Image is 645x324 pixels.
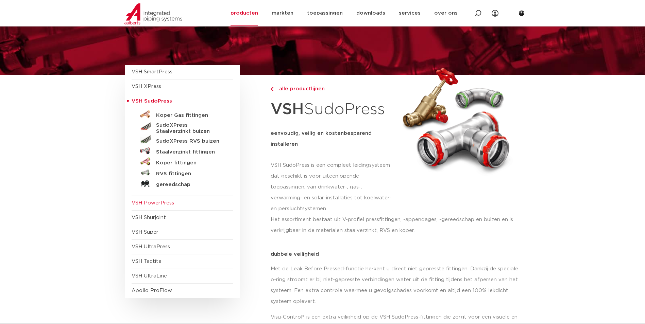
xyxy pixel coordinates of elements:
[132,109,233,120] a: Koper Gas fittingen
[132,84,161,89] a: VSH XPress
[132,230,158,235] a: VSH Super
[271,131,372,147] strong: eenvoudig, veilig en kostenbesparend installeren
[156,112,223,119] h5: Koper Gas fittingen
[275,86,325,91] span: alle productlijnen
[132,120,233,134] a: SudoXPress Staalverzinkt buizen
[271,102,304,117] strong: VSH
[156,122,223,134] h5: SudoXPress Staalverzinkt buizen
[132,215,166,220] a: VSH Shurjoint
[156,182,223,188] h5: gereedschap
[132,178,233,189] a: gereedschap
[132,244,170,249] a: VSH UltraPress
[271,252,521,257] p: dubbele veiligheid
[271,214,521,236] p: Het assortiment bestaat uit V-profiel pressfittingen, -appendages, -gereedschap en buizen en is v...
[156,160,223,166] h5: Koper fittingen
[132,98,172,104] span: VSH SudoPress
[271,85,394,93] a: alle productlijnen
[271,96,394,123] h1: SudoPress
[132,273,167,278] a: VSH UltraLine
[132,288,172,293] a: Apollo ProFlow
[132,167,233,178] a: RVS fittingen
[132,69,172,74] a: VSH SmartPress
[132,200,174,205] a: VSH PowerPress
[132,156,233,167] a: Koper fittingen
[132,134,233,145] a: SudoXPress RVS buizen
[271,160,394,214] p: VSH SudoPress is een compleet leidingsysteem dat geschikt is voor uiteenlopende toepassingen, van...
[271,87,273,91] img: chevron-right.svg
[156,171,223,177] h5: RVS fittingen
[156,138,223,144] h5: SudoXPress RVS buizen
[156,149,223,155] h5: Staalverzinkt fittingen
[271,264,521,307] p: Met de Leak Before Pressed-functie herkent u direct niet gepresste fittingen. Dankzij de speciale...
[132,145,233,156] a: Staalverzinkt fittingen
[132,259,162,264] a: VSH Tectite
